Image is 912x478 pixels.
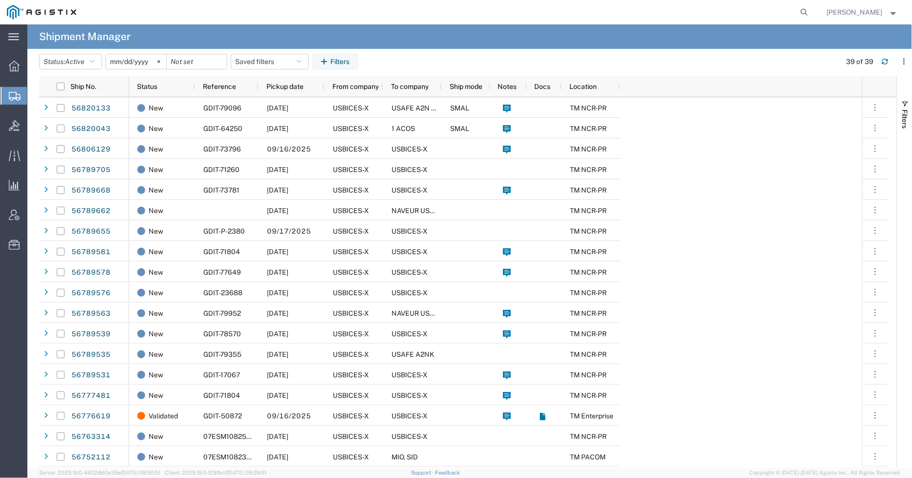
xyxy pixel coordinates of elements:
[827,7,883,18] span: Andrew Wacyra
[267,350,288,358] span: 09/11/2025
[333,391,369,399] span: USBICES-X
[267,207,288,215] span: 09/11/2025
[149,426,163,447] span: New
[149,262,163,282] span: New
[333,330,369,338] span: USBICES-X
[391,391,428,399] span: USBICES-X
[570,125,607,132] span: TM NCR-PR
[391,433,428,440] span: USBICES-X
[333,289,369,297] span: USBICES-X
[570,145,607,153] span: TM NCR-PR
[267,309,288,317] span: 09/11/2025
[267,391,288,399] span: 09/11/2025
[826,6,899,18] button: [PERSON_NAME]
[39,470,160,476] span: Server: 2025.19.0-49328d0a35e
[267,433,288,440] span: 09/09/2025
[203,104,241,112] span: GDIT-79096
[39,54,102,69] button: Status:Active
[71,142,111,157] a: 56806129
[570,166,607,174] span: TM NCR-PR
[847,57,874,67] div: 39 of 39
[570,104,607,112] span: TM NCR-PR
[535,83,551,90] span: Docs
[333,207,369,215] span: USBICES-X
[570,227,607,235] span: TM NCR-PR
[71,203,111,219] a: 56789662
[65,58,85,65] span: Active
[333,227,369,235] span: USBICES-X
[149,365,163,385] span: New
[71,244,111,260] a: 56789581
[391,289,428,297] span: USBICES-X
[71,306,111,322] a: 56789563
[203,125,242,132] span: GDIT-64250
[391,309,487,317] span: NAVEUR USBICES-X (EUCOM)
[411,470,435,476] a: Support
[391,83,429,90] span: To company
[570,391,607,399] span: TM NCR-PR
[391,412,428,420] span: USBICES-X
[391,371,428,379] span: USBICES-X
[71,224,111,239] a: 56789655
[570,186,607,194] span: TM NCR-PR
[570,330,607,338] span: TM NCR-PR
[333,412,369,420] span: USBICES-X
[570,309,607,317] span: TM NCR-PR
[71,101,111,116] a: 56820133
[203,248,240,256] span: GDIT-71804
[267,227,311,235] span: 09/17/2025
[570,350,607,358] span: TM NCR-PR
[149,159,163,180] span: New
[267,453,288,461] span: 09/11/2025
[570,371,607,379] span: TM NCR-PR
[71,326,111,342] a: 56789539
[267,145,311,153] span: 09/16/2025
[71,285,111,301] a: 56789576
[267,125,288,132] span: 09/18/2025
[203,145,241,153] span: GDIT-73796
[391,104,498,112] span: USAFE A2N USBICES-X (EUCOM)
[333,453,369,461] span: USBICES-X
[71,265,111,281] a: 56789578
[149,406,178,426] span: Validated
[333,125,369,132] span: USBICES-X
[149,324,163,344] span: New
[333,371,369,379] span: USBICES-X
[435,470,460,476] a: Feedback
[149,118,163,139] span: New
[71,347,111,363] a: 56789535
[391,186,428,194] span: USBICES-X
[391,330,428,338] span: USBICES-X
[391,145,428,153] span: USBICES-X
[391,227,428,235] span: USBICES-X
[267,330,288,338] span: 09/11/2025
[71,450,111,465] a: 56752112
[267,248,288,256] span: 09/11/2025
[901,109,909,129] span: Filters
[149,200,163,221] span: New
[71,388,111,404] a: 56777481
[149,303,163,324] span: New
[570,289,607,297] span: TM NCR-PR
[149,180,163,200] span: New
[570,248,607,256] span: TM NCR-PR
[750,469,900,477] span: Copyright © [DATE]-[DATE] Agistix Inc., All Rights Reserved
[106,54,166,69] input: Not set
[203,289,242,297] span: GDIT-23688
[149,139,163,159] span: New
[203,227,245,235] span: GDIT-P-2380
[149,344,163,365] span: New
[391,268,428,276] span: USBICES-X
[121,470,160,476] span: [DATE] 09:50:51
[149,385,163,406] span: New
[203,412,242,420] span: GDIT-50872
[333,186,369,194] span: USBICES-X
[267,289,288,297] span: 09/11/2025
[71,183,111,198] a: 56789668
[71,368,111,383] a: 56789531
[333,104,369,112] span: USBICES-X
[333,309,369,317] span: USBICES-X
[137,83,157,90] span: Status
[203,309,241,317] span: GDIT-79952
[39,24,130,49] h4: Shipment Manager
